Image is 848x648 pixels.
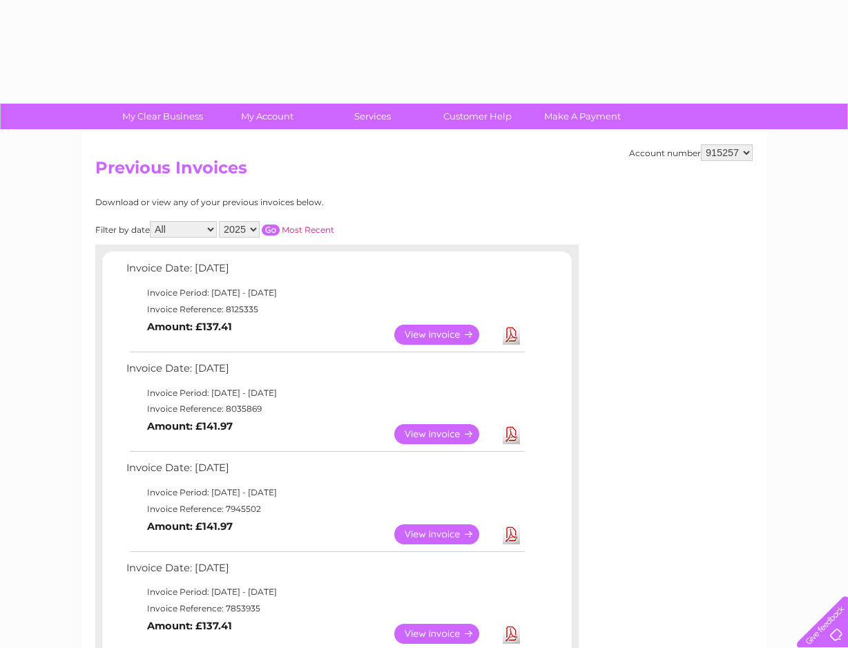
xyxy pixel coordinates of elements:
[147,321,232,333] b: Amount: £137.41
[394,325,496,345] a: View
[95,158,753,184] h2: Previous Invoices
[123,359,527,385] td: Invoice Date: [DATE]
[629,144,753,161] div: Account number
[123,501,527,517] td: Invoice Reference: 7945502
[123,459,527,484] td: Invoice Date: [DATE]
[147,520,233,533] b: Amount: £141.97
[106,104,220,129] a: My Clear Business
[123,484,527,501] td: Invoice Period: [DATE] - [DATE]
[282,225,334,235] a: Most Recent
[503,524,520,544] a: Download
[503,624,520,644] a: Download
[394,524,496,544] a: View
[503,424,520,444] a: Download
[316,104,430,129] a: Services
[394,624,496,644] a: View
[394,424,496,444] a: View
[123,559,527,584] td: Invoice Date: [DATE]
[123,259,527,285] td: Invoice Date: [DATE]
[503,325,520,345] a: Download
[123,301,527,318] td: Invoice Reference: 8125335
[147,620,232,632] b: Amount: £137.41
[123,401,527,417] td: Invoice Reference: 8035869
[123,584,527,600] td: Invoice Period: [DATE] - [DATE]
[123,385,527,401] td: Invoice Period: [DATE] - [DATE]
[211,104,325,129] a: My Account
[95,221,458,238] div: Filter by date
[421,104,534,129] a: Customer Help
[147,420,233,432] b: Amount: £141.97
[123,285,527,301] td: Invoice Period: [DATE] - [DATE]
[123,600,527,617] td: Invoice Reference: 7853935
[526,104,639,129] a: Make A Payment
[95,198,458,207] div: Download or view any of your previous invoices below.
